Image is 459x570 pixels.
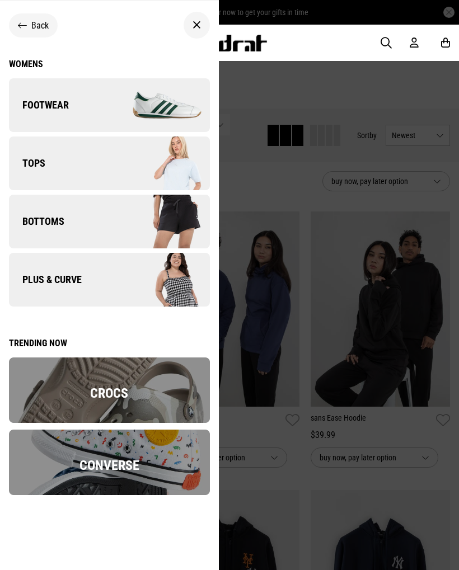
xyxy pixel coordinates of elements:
[9,98,69,112] span: Footwear
[9,338,210,348] div: Trending now
[9,487,210,497] a: Converse
[109,252,209,308] img: Company
[109,77,209,133] img: Company
[9,273,82,286] span: Plus & Curve
[9,215,64,228] span: Bottoms
[9,414,210,425] a: Crocs
[79,458,139,473] span: Converse
[9,195,210,248] a: Bottoms Company
[109,194,209,249] img: Company
[9,253,210,307] a: Plus & Curve Company
[9,4,43,38] button: Open LiveChat chat widget
[31,20,49,31] span: Back
[9,136,210,190] a: Tops Company
[9,59,210,69] a: Womens
[194,35,268,51] img: Redrat logo
[9,357,210,423] img: overlay.png
[9,430,210,495] img: converse2x.png
[109,135,209,191] img: Company
[90,385,128,401] span: Crocs
[9,157,45,170] span: Tops
[9,78,210,132] a: Footwear Company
